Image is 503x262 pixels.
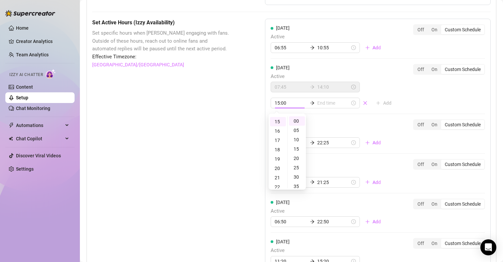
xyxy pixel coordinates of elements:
h5: Set Active Hours (Izzy Availability) [92,19,232,27]
div: Custom Schedule [441,25,484,34]
span: [DATE] [276,200,290,205]
div: 19 [270,154,286,164]
span: plus [365,219,370,224]
span: arrow-right [310,101,315,105]
div: 10 [289,135,305,144]
button: Add [360,177,386,188]
input: End time [317,218,350,225]
a: Settings [16,166,34,172]
div: Custom Schedule [441,239,484,248]
span: Active [271,128,386,136]
div: Open Intercom Messenger [480,239,496,255]
div: 00 [289,116,305,126]
div: segmented control [413,159,485,170]
span: arrow-right [310,219,315,224]
div: On [428,65,441,74]
div: segmented control [413,199,485,209]
span: plus [365,180,370,184]
span: arrow-right [310,45,315,50]
img: AI Chatter [46,69,56,79]
div: On [428,120,441,129]
span: Active [271,168,386,176]
div: 35 [289,182,305,191]
div: Off [414,160,428,169]
span: Effective Timezone: [92,53,232,61]
input: End time [317,83,350,91]
div: Custom Schedule [441,160,484,169]
div: Off [414,120,428,129]
button: Add [371,98,397,108]
a: Setup [16,95,28,100]
span: [DATE] [276,25,290,31]
span: Chat Copilot [16,133,63,144]
button: Add [360,42,386,53]
span: Active [271,33,386,41]
span: arrow-right [310,140,315,145]
div: Off [414,65,428,74]
span: Active [271,73,397,81]
div: segmented control [413,238,485,249]
span: plus [365,45,370,50]
img: Chat Copilot [9,136,13,141]
div: 15 [270,117,286,126]
img: logo-BBDzfeDw.svg [5,10,55,17]
span: [DATE] [276,239,290,244]
a: Creator Analytics [16,36,69,47]
input: End time [317,99,350,107]
div: 20 [289,154,305,163]
input: End time [317,44,350,51]
span: [DATE] [276,65,290,70]
span: Add [373,140,381,145]
div: 16 [270,126,286,136]
a: [GEOGRAPHIC_DATA]/[GEOGRAPHIC_DATA] [92,61,184,68]
span: Automations [16,120,63,131]
span: arrow-right [310,85,315,89]
span: Active [271,247,397,255]
div: 18 [270,145,286,154]
span: Izzy AI Chatter [9,72,43,78]
div: Off [414,239,428,248]
div: segmented control [413,24,485,35]
div: 25 [289,163,305,172]
button: Add [360,216,386,227]
div: 15 [289,144,305,154]
a: Team Analytics [16,52,49,57]
input: Start time [275,218,307,225]
input: Start time [275,44,307,51]
div: Custom Schedule [441,199,484,209]
div: segmented control [413,119,485,130]
span: Add [373,180,381,185]
div: On [428,25,441,34]
div: 21 [270,173,286,182]
div: 17 [270,136,286,145]
div: Off [414,199,428,209]
input: End time [317,179,350,186]
div: Off [414,25,428,34]
div: 20 [270,164,286,173]
input: End time [317,139,350,146]
a: Content [16,84,33,90]
div: On [428,160,441,169]
button: Add [360,137,386,148]
div: On [428,239,441,248]
a: Chat Monitoring [16,106,50,111]
span: close [363,101,368,105]
span: Set specific hours when [PERSON_NAME] engaging with fans. Outside of these hours, reach out to on... [92,29,232,53]
div: On [428,199,441,209]
a: Discover Viral Videos [16,153,61,158]
input: Start time [275,83,307,91]
span: thunderbolt [9,123,14,128]
div: Custom Schedule [441,120,484,129]
span: Add [373,45,381,50]
a: Home [16,25,29,31]
div: 30 [289,172,305,182]
div: 05 [289,126,305,135]
span: Add [373,219,381,224]
input: Start time [275,99,307,107]
span: plus [365,140,370,145]
div: 22 [270,182,286,192]
div: segmented control [413,64,485,75]
span: arrow-right [310,180,315,184]
div: Custom Schedule [441,65,484,74]
span: Active [271,207,386,215]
